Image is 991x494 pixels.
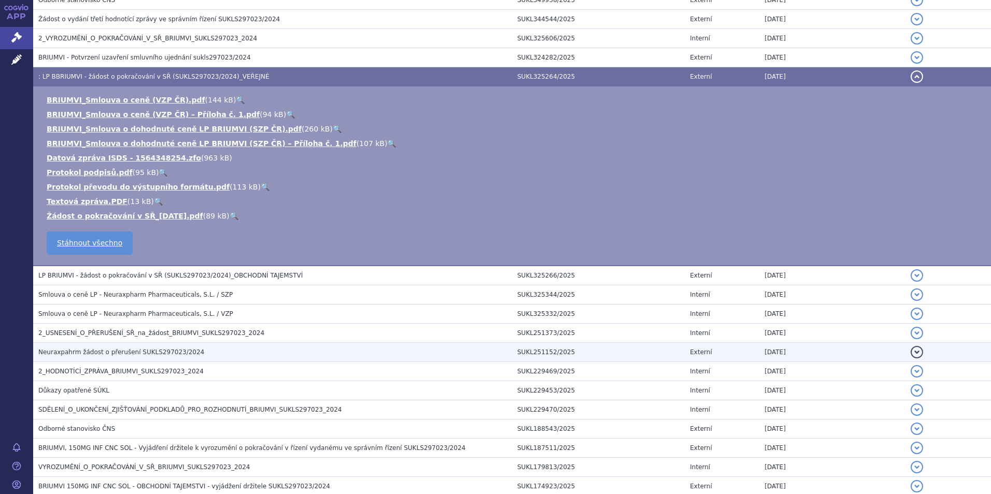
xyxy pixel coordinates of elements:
a: Stáhnout všechno [47,231,133,255]
li: ( ) [47,95,981,105]
span: Interní [690,406,710,413]
button: detail [911,327,923,339]
a: BRIUMVI_Smlouva o dohodnuté ceně LP BRIUMVI (SZP ČR).pdf [47,125,302,133]
li: ( ) [47,124,981,134]
button: detail [911,13,923,25]
td: SUKL229469/2025 [512,362,685,381]
td: [DATE] [759,458,905,477]
span: BRIUMVI, 150MG INF CNC SOL - Vyjádření držitele k vyrozumění o pokračování v řízení vydanému ve s... [38,444,465,452]
span: Interní [690,35,710,42]
button: detail [911,365,923,377]
a: Textová zpráva.PDF [47,197,128,206]
a: 🔍 [286,110,295,119]
li: ( ) [47,138,981,149]
span: : LP BBRIUMVI - žádost o pokračování v SŘ (SUKLS297023/2024)_VEŘEJNÉ [38,73,269,80]
td: [DATE] [759,48,905,67]
span: Neuraxpahrm žádost o přerušení SUKLS297023/2024 [38,348,204,356]
td: [DATE] [759,285,905,304]
span: VYROZUMĚNÍ_O_POKRAČOVÁNÍ_V_SŘ_BRIUMVI_SUKLS297023_2024 [38,463,250,471]
span: 963 kB [204,154,229,162]
td: [DATE] [759,343,905,362]
span: SDĚLENÍ_O_UKONČENÍ_ZJIŠŤOVÁNÍ_PODKLADŮ_PRO_ROZHODNUTÍ_BRIUMVI_SUKLS297023_2024 [38,406,342,413]
button: detail [911,269,923,282]
span: Externí [690,348,712,356]
a: BRIUMVI_Smlouva o dohodnuté ceně LP BRIUMVI (SZP ČR) – Příloha č. 1.pdf [47,139,357,148]
td: SUKL344544/2025 [512,10,685,29]
button: detail [911,70,923,83]
a: Datová zpráva ISDS - 1564348254.zfo [47,154,201,162]
a: BRIUMVI_Smlouva o ceně (VZP ČR).pdf [47,96,205,104]
a: BRIUMVI_Smlouva o ceně (VZP ČR) – Příloha č. 1.pdf [47,110,260,119]
span: Interní [690,368,710,375]
span: 260 kB [304,125,330,133]
span: 94 kB [263,110,284,119]
span: Interní [690,329,710,337]
span: Důkazy opatřené SÚKL [38,387,109,394]
td: [DATE] [759,419,905,439]
span: 2_HODNOTÍCÍ_ZPRÁVA_BRIUMVI_SUKLS297023_2024 [38,368,204,375]
td: SUKL251373/2025 [512,324,685,343]
a: Protokol podpisů.pdf [47,168,133,177]
td: SUKL325344/2025 [512,285,685,304]
td: [DATE] [759,400,905,419]
span: Žádost o vydání třetí hodnotící zprávy ve správním řízení SUKLS297023/2024 [38,16,280,23]
span: BRIUMVI 150MG INF CNC SOL - OBCHODNÍ TAJEMSTVI - vyjádžení držitele SUKLS297023/2024 [38,483,330,490]
span: 144 kB [208,96,233,104]
button: detail [911,480,923,492]
td: [DATE] [759,304,905,324]
button: detail [911,442,923,454]
td: [DATE] [759,29,905,48]
td: [DATE] [759,381,905,400]
td: SUKL251152/2025 [512,343,685,362]
td: [DATE] [759,362,905,381]
td: SUKL229470/2025 [512,400,685,419]
span: Interní [690,310,710,317]
span: Externí [690,483,712,490]
td: SUKL325264/2025 [512,67,685,86]
td: [DATE] [759,266,905,285]
button: detail [911,32,923,45]
span: 107 kB [359,139,385,148]
td: [DATE] [759,439,905,458]
td: [DATE] [759,324,905,343]
span: Interní [690,291,710,298]
td: SUKL179813/2025 [512,458,685,477]
a: 🔍 [154,197,163,206]
span: 2_USNESENÍ_O_PŘERUŠENÍ_SŘ_na_žádost_BRIUMVI_SUKLS297023_2024 [38,329,264,337]
td: SUKL325266/2025 [512,266,685,285]
button: detail [911,346,923,358]
li: ( ) [47,182,981,192]
span: Interní [690,387,710,394]
a: 🔍 [159,168,167,177]
span: Smlouva o ceně LP - Neuraxpharm Pharmaceuticals, S.L. / SZP [38,291,233,298]
button: detail [911,461,923,473]
button: detail [911,423,923,435]
li: ( ) [47,167,981,178]
span: Externí [690,73,712,80]
span: Externí [690,54,712,61]
span: Odborné stanovisko ČNS [38,425,115,432]
td: [DATE] [759,67,905,86]
td: SUKL324282/2025 [512,48,685,67]
td: SUKL187511/2025 [512,439,685,458]
a: Protokol převodu do výstupního formátu.pdf [47,183,230,191]
span: 89 kB [206,212,226,220]
li: ( ) [47,196,981,207]
td: SUKL325332/2025 [512,304,685,324]
span: Smlouva o ceně LP - Neuraxpharm Pharmaceuticals, S.L. / VZP [38,310,233,317]
a: Žádost o pokračování v SŘ_[DATE].pdf [47,212,203,220]
span: Externí [690,16,712,23]
a: 🔍 [261,183,270,191]
span: 113 kB [233,183,258,191]
a: 🔍 [333,125,342,133]
button: detail [911,288,923,301]
li: ( ) [47,109,981,120]
td: SUKL325606/2025 [512,29,685,48]
a: 🔍 [236,96,245,104]
button: detail [911,403,923,416]
span: 13 kB [130,197,151,206]
td: SUKL229453/2025 [512,381,685,400]
span: 2_VYROZUMĚNÍ_O_POKRAČOVÁNÍ_V_SŘ_BRIUMVI_SUKLS297023_2024 [38,35,257,42]
span: Externí [690,444,712,452]
button: detail [911,308,923,320]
